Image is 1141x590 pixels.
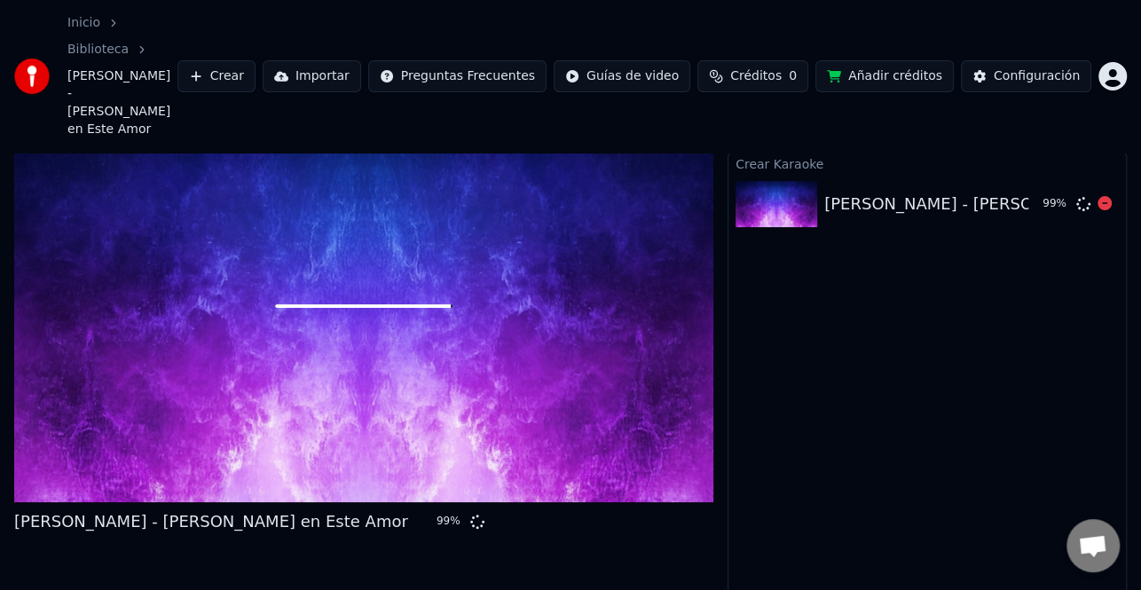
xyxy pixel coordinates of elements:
[815,60,954,92] button: Añadir créditos
[1043,197,1069,211] div: 99 %
[994,67,1080,85] div: Configuración
[177,60,256,92] button: Crear
[697,60,808,92] button: Créditos0
[14,59,50,94] img: youka
[67,41,129,59] a: Biblioteca
[14,509,408,534] div: [PERSON_NAME] - [PERSON_NAME] en Este Amor
[961,60,1091,92] button: Configuración
[368,60,547,92] button: Preguntas Frecuentes
[67,67,177,138] span: [PERSON_NAME] - [PERSON_NAME] en Este Amor
[728,153,1126,174] div: Crear Karaoke
[554,60,690,92] button: Guías de video
[263,60,361,92] button: Importar
[789,67,797,85] span: 0
[67,14,177,138] nav: breadcrumb
[437,515,463,529] div: 99 %
[1066,519,1120,572] div: Chat abierto
[730,67,782,85] span: Créditos
[67,14,100,32] a: Inicio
